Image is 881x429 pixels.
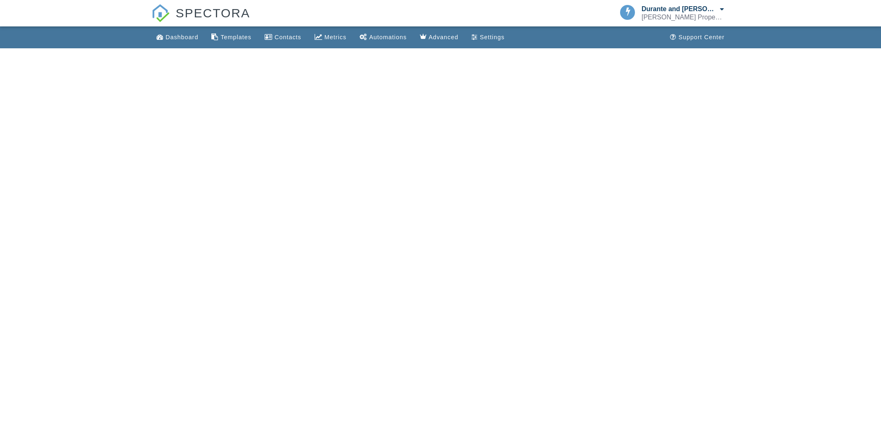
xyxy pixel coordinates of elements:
[642,5,718,13] div: Durante and [PERSON_NAME]
[642,13,724,21] div: Tolliver Property Inspections, LLC
[152,12,250,28] a: SPECTORA
[678,34,725,40] div: Support Center
[208,30,255,45] a: Templates
[417,30,462,45] a: Advanced
[166,34,198,40] div: Dashboard
[369,34,407,40] div: Automations
[175,4,250,21] span: SPECTORA
[261,30,305,45] a: Contacts
[311,30,350,45] a: Metrics
[324,34,346,40] div: Metrics
[356,30,410,45] a: Automations (Basic)
[220,34,251,40] div: Templates
[480,34,504,40] div: Settings
[152,4,170,22] img: The Best Home Inspection Software - Spectora
[468,30,508,45] a: Settings
[275,34,301,40] div: Contacts
[667,30,728,45] a: Support Center
[153,30,201,45] a: Dashboard
[429,34,458,40] div: Advanced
